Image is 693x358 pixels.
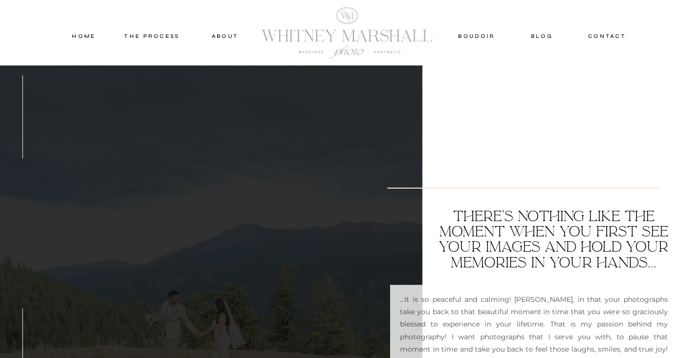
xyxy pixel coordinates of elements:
[63,32,105,40] a: home
[521,32,564,40] a: blog
[123,32,182,40] a: THE PROCESS
[457,32,497,40] a: boudoir
[201,32,250,40] a: about
[433,208,674,271] h3: there's nothing like the moment when you first see your images and hold your memories in your han...
[584,32,630,40] a: contact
